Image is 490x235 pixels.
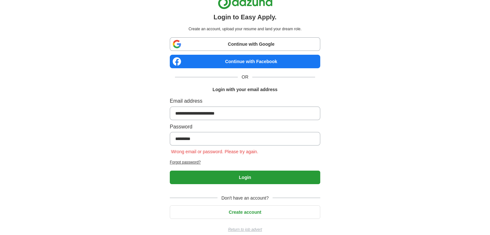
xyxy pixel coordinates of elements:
[170,149,260,154] span: Wrong email or password. Please try again.
[214,12,277,22] h1: Login to Easy Apply.
[170,205,320,219] button: Create account
[213,86,277,93] h1: Login with your email address
[170,55,320,68] a: Continue with Facebook
[171,26,319,32] p: Create an account, upload your resume and land your dream role.
[170,227,320,233] a: Return to job advert
[170,171,320,184] button: Login
[217,194,273,202] span: Don't have an account?
[170,159,320,165] a: Forgot password?
[170,123,320,131] label: Password
[170,210,320,215] a: Create account
[238,73,252,80] span: OR
[170,97,320,105] label: Email address
[170,37,320,51] a: Continue with Google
